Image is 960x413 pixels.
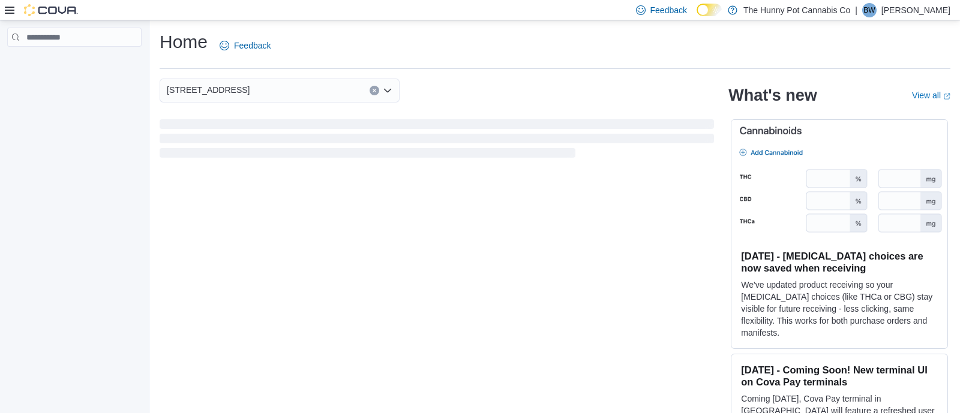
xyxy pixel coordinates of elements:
[383,86,392,95] button: Open list of options
[370,86,379,95] button: Clear input
[650,4,687,16] span: Feedback
[167,83,250,97] span: [STREET_ADDRESS]
[160,30,208,54] h1: Home
[863,3,875,17] span: BW
[862,3,877,17] div: Bonnie Wong
[215,34,275,58] a: Feedback
[741,364,938,388] h3: [DATE] - Coming Soon! New terminal UI on Cova Pay terminals
[160,122,714,160] span: Loading
[741,250,938,274] h3: [DATE] - [MEDICAL_DATA] choices are now saved when receiving
[7,49,142,78] nav: Complex example
[741,279,938,339] p: We've updated product receiving so your [MEDICAL_DATA] choices (like THCa or CBG) stay visible fo...
[912,91,950,100] a: View allExternal link
[697,4,722,16] input: Dark Mode
[743,3,850,17] p: The Hunny Pot Cannabis Co
[234,40,271,52] span: Feedback
[697,16,697,17] span: Dark Mode
[943,93,950,100] svg: External link
[881,3,950,17] p: [PERSON_NAME]
[728,86,817,105] h2: What's new
[855,3,857,17] p: |
[24,4,78,16] img: Cova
